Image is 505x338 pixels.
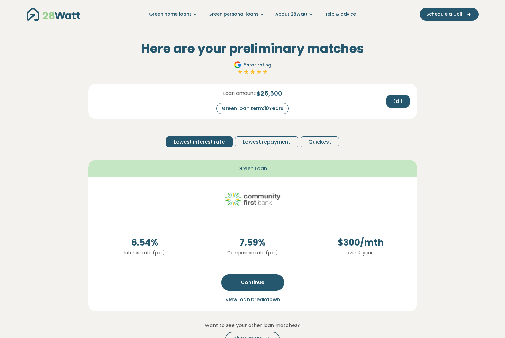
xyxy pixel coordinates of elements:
button: Schedule a Call [420,8,479,21]
span: $ 25,500 [256,89,282,98]
span: $ 300 /mth [312,236,410,249]
img: Full star [243,69,250,75]
img: Google [234,61,241,69]
span: Schedule a Call [427,11,462,18]
span: Lowest repayment [243,138,290,146]
span: Quickest [309,138,331,146]
button: Lowest interest rate [166,136,233,147]
h2: Here are your preliminary matches [88,41,417,56]
button: Quickest [301,136,339,147]
img: Full star [262,69,268,75]
span: 5 star rating [244,62,271,68]
img: Full star [237,69,243,75]
a: Green home loans [149,11,198,18]
a: Green personal loans [208,11,265,18]
img: Full star [256,69,262,75]
button: View loan breakdown [223,296,282,304]
button: Continue [221,274,284,291]
span: 6.54 % [96,236,194,249]
span: Lowest interest rate [174,138,225,146]
p: over 10 years [312,249,410,256]
a: Help & advice [324,11,356,18]
span: Edit [393,98,403,105]
p: Want to see your other loan matches? [88,321,417,330]
span: View loan breakdown [225,296,280,303]
a: About 28Watt [275,11,314,18]
div: Green loan term: 10 Years [216,103,289,114]
span: Green Loan [238,165,267,172]
button: Edit [386,95,410,108]
img: 28Watt [27,8,80,21]
button: Lowest repayment [235,136,298,147]
p: Interest rate (p.a.) [96,249,194,256]
a: Google5star ratingFull starFull starFull starFull starFull star [233,61,272,76]
img: Full star [250,69,256,75]
span: Loan amount: [223,90,256,97]
p: Comparison rate (p.a.) [204,249,302,256]
span: 7.59 % [204,236,302,249]
img: community-first logo [224,185,281,213]
span: Continue [241,279,264,286]
nav: Main navigation [27,6,479,22]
